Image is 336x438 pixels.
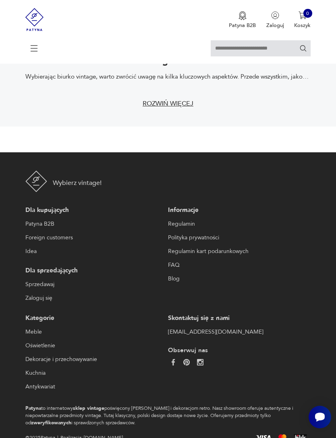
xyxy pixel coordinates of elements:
a: Regulamin [168,219,307,229]
a: Ikona medaluPatyna B2B [229,11,256,29]
a: [EMAIL_ADDRESS][DOMAIN_NAME] [168,327,307,337]
img: Patyna - sklep z meblami i dekoracjami vintage [25,170,47,192]
p: Zaloguj [266,22,284,29]
a: Zaloguj się [25,293,165,303]
div: 0 [303,9,312,18]
a: Oświetlenie [25,341,165,351]
p: Dla sprzedających [25,266,165,276]
strong: Patyna [25,405,41,411]
a: Patyna B2B [25,219,165,229]
img: Ikonka użytkownika [271,11,279,19]
a: FAQ [168,260,307,270]
button: Rozwiń więcej [137,94,199,114]
button: 0Koszyk [294,11,311,29]
iframe: Smartsupp widget button [309,406,331,428]
img: Ikona medalu [239,11,247,20]
button: Patyna B2B [229,11,256,29]
img: Ikona koszyka [299,11,307,19]
p: Skontaktuj się z nami [168,313,307,323]
button: Zaloguj [266,11,284,29]
a: Polityka prywatności [168,233,307,243]
p: Wybierając biurko vintage, warto zwrócić uwagę na kilka kluczowych aspektów. Przede wszystkim, ja... [25,73,311,81]
a: Regulamin kart podarunkowych [168,247,307,256]
a: Kuchnia [25,368,165,378]
p: Dla kupujących [25,206,165,215]
p: to internetowy poświęcony [PERSON_NAME] i dekoracjom retro. Nasz showroom oferuje autentyczne i n... [25,405,305,426]
strong: zweryfikowanych [31,419,71,426]
p: Wybierz vintage! [53,178,102,188]
a: Idea [25,247,165,256]
p: Kategorie [25,313,165,323]
a: Foreign customers [25,233,165,243]
p: Obserwuj nas [168,347,307,354]
p: Patyna B2B [229,22,256,29]
img: 37d27d81a828e637adc9f9cb2e3d3a8a.webp [183,359,190,365]
a: Antykwariat [25,382,165,392]
h2: Jak znaleźć idealne biurko vintage? [25,57,311,65]
a: Dekoracje i przechowywanie [25,355,165,364]
a: Meble [25,327,165,337]
button: Szukaj [299,44,307,52]
strong: sklep vintage [73,405,104,411]
img: c2fd9cf7f39615d9d6839a72ae8e59e5.webp [197,359,203,365]
img: da9060093f698e4c3cedc1453eec5031.webp [170,359,176,365]
p: Koszyk [294,22,311,29]
a: Sprzedawaj [25,280,165,289]
p: Informacje [168,206,307,215]
a: Blog [168,274,307,284]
